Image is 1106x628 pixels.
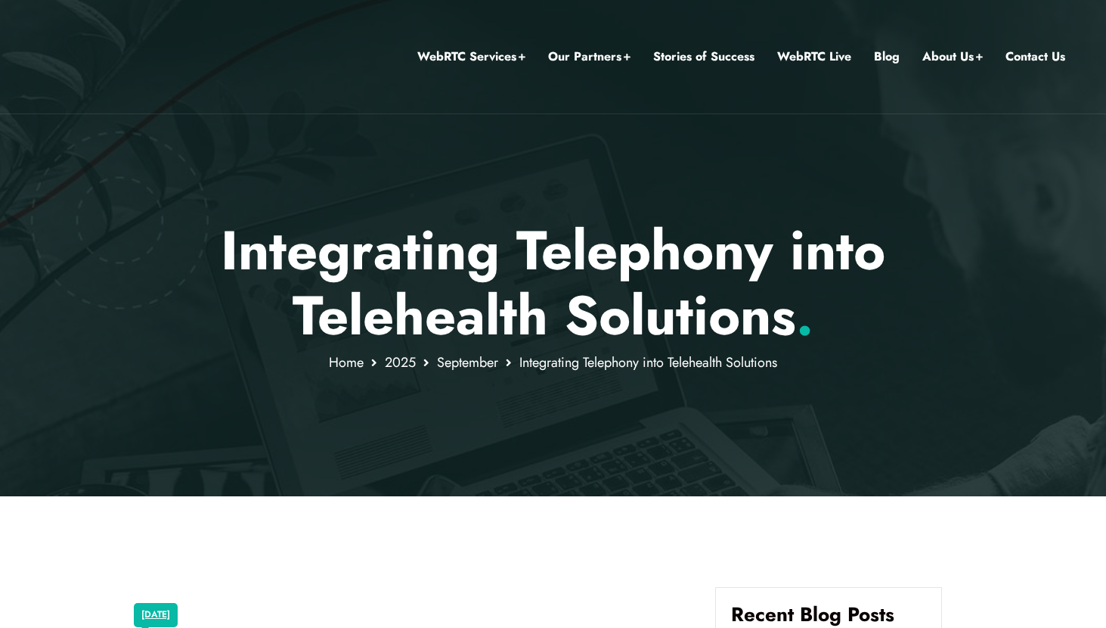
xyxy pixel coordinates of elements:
span: . [796,276,813,355]
a: WebRTC Services [417,47,525,67]
a: September [437,353,498,372]
a: [DATE] [141,605,170,625]
h1: Integrating Telephony into Telehealth Solutions [110,218,996,349]
a: Contact Us [1005,47,1065,67]
a: About Us [922,47,983,67]
a: Home [329,353,364,372]
a: 2025 [385,353,416,372]
a: Our Partners [548,47,630,67]
a: WebRTC Live [777,47,851,67]
span: Integrating Telephony into Telehealth Solutions [519,353,777,372]
a: Stories of Success [653,47,754,67]
a: Blog [874,47,900,67]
